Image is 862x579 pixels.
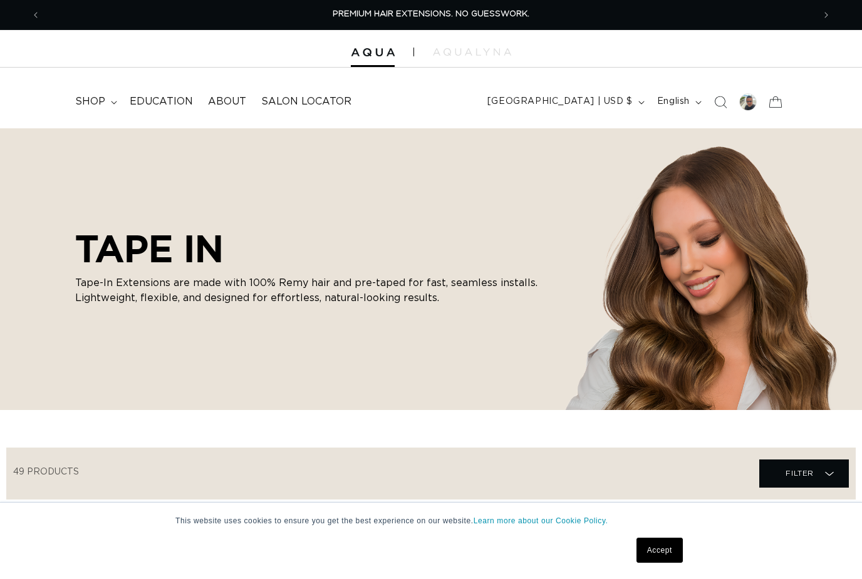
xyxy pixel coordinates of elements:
[68,88,122,116] summary: shop
[22,3,49,27] button: Previous announcement
[707,88,734,116] summary: Search
[650,90,707,114] button: English
[786,461,814,485] span: Filter
[261,95,351,108] span: Salon Locator
[480,90,650,114] button: [GEOGRAPHIC_DATA] | USD $
[200,88,254,116] a: About
[636,538,683,563] a: Accept
[75,275,551,305] p: Tape-In Extensions are made with 100% Remy hair and pre-taped for fast, seamless installs. Lightw...
[474,516,608,525] a: Learn more about our Cookie Policy.
[175,515,687,526] p: This website uses cookies to ensure you get the best experience on our website.
[122,88,200,116] a: Education
[254,88,359,116] a: Salon Locator
[333,10,529,18] span: PREMIUM HAIR EXTENSIONS. NO GUESSWORK.
[433,48,511,56] img: aqualyna.com
[759,459,849,488] summary: Filter
[130,95,193,108] span: Education
[75,95,105,108] span: shop
[657,95,690,108] span: English
[351,48,395,57] img: Aqua Hair Extensions
[813,3,840,27] button: Next announcement
[487,95,633,108] span: [GEOGRAPHIC_DATA] | USD $
[208,95,246,108] span: About
[75,227,551,270] h2: TAPE IN
[13,468,79,476] span: 49 products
